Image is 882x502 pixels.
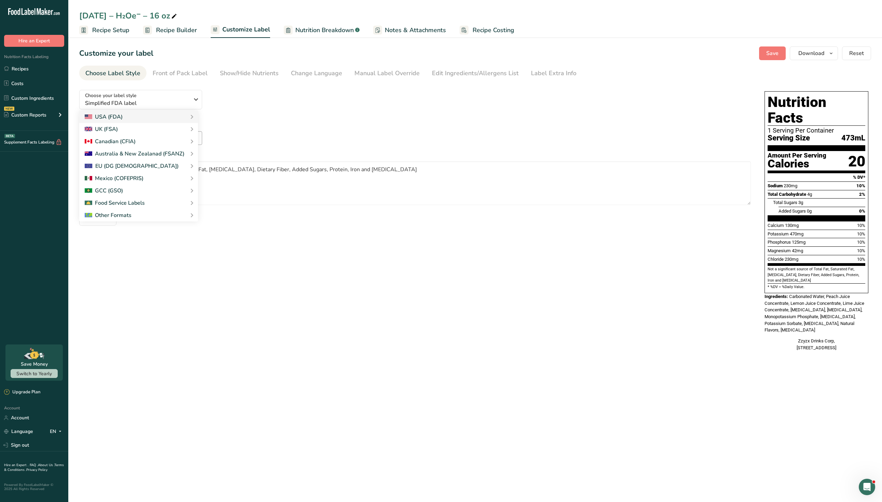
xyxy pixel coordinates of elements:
[768,152,826,159] div: Amount Per Serving
[790,46,838,60] button: Download
[765,294,788,299] span: Ingredients:
[4,463,64,472] a: Terms & Conditions .
[385,26,446,35] span: Notes & Attachments
[85,187,123,195] div: GCC (GSO)
[4,107,14,111] div: NEW
[11,369,58,378] button: Switch to Yearly
[153,69,208,78] div: Front of Pack Label
[768,257,784,262] span: Chloride
[460,23,514,38] a: Recipe Costing
[759,46,786,60] button: Save
[4,35,64,47] button: Hire an Expert
[785,257,798,262] span: 230mg
[50,428,64,436] div: EN
[857,231,865,236] span: 10%
[768,248,791,253] span: Magnesium
[38,463,54,467] a: About Us .
[768,283,865,290] section: * %DV = %Daily Value.
[768,127,865,134] div: 1 Serving Per Container
[79,10,178,22] div: [DATE] – H₂Oe⁻ – 16 oz
[473,26,514,35] span: Recipe Costing
[807,208,812,214] span: 0g
[859,479,875,495] iframe: Intercom live chat
[841,134,865,143] span: 473mL
[790,231,803,236] span: 470mg
[156,26,197,35] span: Recipe Builder
[768,267,865,283] section: Not a significant source of Total Fat, Saturated Fat, [MEDICAL_DATA], Dietary Fiber, Added Sugars...
[857,240,865,245] span: 10%
[768,231,789,236] span: Potassium
[79,90,202,109] button: Choose your label style Simplified FDA label
[291,69,342,78] div: Change Language
[784,183,797,188] span: 230mg
[220,69,279,78] div: Show/Hide Nutrients
[26,467,47,472] a: Privacy Policy
[143,23,197,38] a: Recipe Builder
[773,200,797,205] span: Total Sugars
[768,134,810,143] span: Serving Size
[222,25,270,34] span: Customize Label
[768,173,865,181] section: % DV*
[85,125,118,133] div: UK (FSA)
[768,223,784,228] span: Calcium
[768,159,826,169] div: Calories
[85,99,189,107] span: Simplified FDA label
[857,257,865,262] span: 10%
[4,134,15,138] div: BETA
[768,240,791,245] span: Phosphorus
[85,211,131,219] div: Other Formats
[85,69,140,78] div: Choose Label Style
[16,370,52,377] span: Switch to Yearly
[792,248,803,253] span: 42mg
[765,338,868,351] div: Zzyzx Drinks Corp, [STREET_ADDRESS]
[295,26,354,35] span: Nutrition Breakdown
[856,183,865,188] span: 10%
[842,46,871,60] button: Reset
[4,389,40,396] div: Upgrade Plan
[85,150,184,158] div: Australia & New Zealanad (FSANZ)
[768,183,783,188] span: Sodium
[798,200,803,205] span: 3g
[4,483,64,491] div: Powered By FoodLabelMaker © 2025 All Rights Reserved
[857,248,865,253] span: 10%
[765,294,864,333] span: Carbonated Water, Peach Juice Concentrate, Lemon Juice Concentrate, Lime Juice Concentrate, [MEDI...
[857,223,865,228] span: 10%
[4,463,28,467] a: Hire an Expert .
[432,69,519,78] div: Edit Ingredients/Allergens List
[807,192,812,197] span: 4g
[284,23,360,38] a: Nutrition Breakdown
[30,463,38,467] a: FAQ .
[859,208,865,214] span: 0%
[4,111,46,119] div: Custom Reports
[848,152,865,171] div: 20
[211,22,270,38] a: Customize Label
[768,192,806,197] span: Total Carbohydrate
[4,425,33,437] a: Language
[21,361,48,368] div: Save Money
[798,49,824,57] span: Download
[85,92,137,99] span: Choose your label style
[766,49,779,57] span: Save
[354,69,420,78] div: Manual Label Override
[859,192,865,197] span: 2%
[373,23,446,38] a: Notes & Attachments
[79,48,153,59] h1: Customize your label
[85,188,92,193] img: 2Q==
[785,223,799,228] span: 130mg
[79,23,129,38] a: Recipe Setup
[85,162,179,170] div: EU (DG [DEMOGRAPHIC_DATA])
[849,49,864,57] span: Reset
[85,137,136,146] div: Canadian (CFIA)
[92,26,129,35] span: Recipe Setup
[792,240,806,245] span: 125mg
[768,94,865,126] h1: Nutrition Facts
[85,199,145,207] div: Food Service Labels
[85,113,123,121] div: USA (FDA)
[779,208,806,214] span: Added Sugars
[85,174,143,182] div: Mexico (COFEPRIS)
[79,150,751,159] label: Edit Insignificant Claim Statement
[531,69,576,78] div: Label Extra Info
